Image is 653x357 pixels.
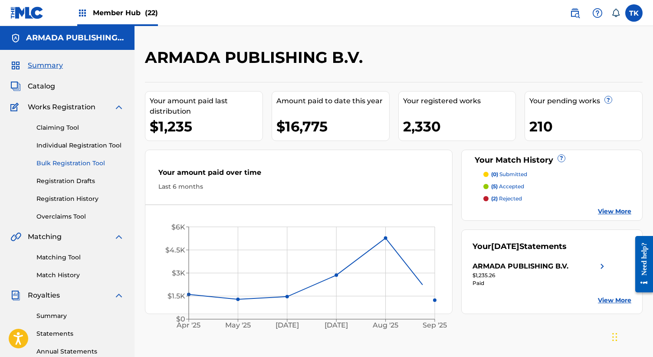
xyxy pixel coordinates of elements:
img: Catalog [10,81,21,92]
img: Summary [10,60,21,71]
tspan: Sep '25 [423,321,447,329]
tspan: $1.5K [167,292,185,300]
div: Your registered works [403,96,516,106]
div: $1,235 [150,117,263,136]
div: $1,235.26 [473,272,607,279]
tspan: $4.5K [165,246,185,254]
div: Your amount paid last distribution [150,96,263,117]
tspan: $0 [176,315,185,323]
a: Individual Registration Tool [36,141,124,150]
div: Amount paid to date this year [276,96,389,106]
img: expand [114,290,124,301]
div: Drag [612,324,617,350]
tspan: [DATE] [276,321,299,329]
img: search [570,8,580,18]
span: Summary [28,60,63,71]
div: ARMADA PUBLISHING B.V. [473,261,568,272]
span: Works Registration [28,102,95,112]
tspan: May '25 [225,321,251,329]
img: expand [114,232,124,242]
a: View More [598,207,631,216]
img: expand [114,102,124,112]
tspan: $3K [172,269,185,277]
a: Registration History [36,194,124,203]
img: Top Rightsholders [77,8,88,18]
a: (5) accepted [483,183,631,190]
p: rejected [491,195,522,203]
a: Registration Drafts [36,177,124,186]
h2: ARMADA PUBLISHING B.V. [145,48,367,67]
a: (0) submitted [483,170,631,178]
a: Statements [36,329,124,338]
img: Matching [10,232,21,242]
a: Claiming Tool [36,123,124,132]
a: Annual Statements [36,347,124,356]
span: ? [605,96,612,103]
tspan: Apr '25 [177,321,201,329]
img: MLC Logo [10,7,44,19]
div: Your Match History [473,154,631,166]
div: Your pending works [529,96,642,106]
span: ? [558,155,565,162]
div: 210 [529,117,642,136]
span: (5) [491,183,498,190]
tspan: Aug '25 [372,321,398,329]
a: ARMADA PUBLISHING B.V.right chevron icon$1,235.26Paid [473,261,607,287]
div: Last 6 months [158,182,439,191]
p: accepted [491,183,524,190]
div: Your Statements [473,241,567,252]
a: View More [598,296,631,305]
span: (2) [491,195,498,202]
tspan: $6K [171,223,185,231]
a: Match History [36,271,124,280]
a: Bulk Registration Tool [36,159,124,168]
div: $16,775 [276,117,389,136]
a: CatalogCatalog [10,81,55,92]
a: (2) rejected [483,195,631,203]
div: Notifications [611,9,620,17]
span: Royalties [28,290,60,301]
tspan: [DATE] [325,321,348,329]
div: 2,330 [403,117,516,136]
a: Summary [36,311,124,321]
p: submitted [491,170,527,178]
img: help [592,8,603,18]
img: right chevron icon [597,261,607,272]
iframe: Chat Widget [610,315,653,357]
a: Overclaims Tool [36,212,124,221]
img: Accounts [10,33,21,43]
h5: ARMADA PUBLISHING B.V. [26,33,124,43]
span: (0) [491,171,498,177]
div: Help [589,4,606,22]
div: Your amount paid over time [158,167,439,182]
span: Matching [28,232,62,242]
img: Works Registration [10,102,22,112]
span: Catalog [28,81,55,92]
a: SummarySummary [10,60,63,71]
span: [DATE] [491,242,519,251]
div: User Menu [625,4,643,22]
a: Matching Tool [36,253,124,262]
span: (22) [145,9,158,17]
a: Public Search [566,4,584,22]
span: Member Hub [93,8,158,18]
iframe: Resource Center [629,229,653,299]
img: Royalties [10,290,21,301]
div: Paid [473,279,607,287]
